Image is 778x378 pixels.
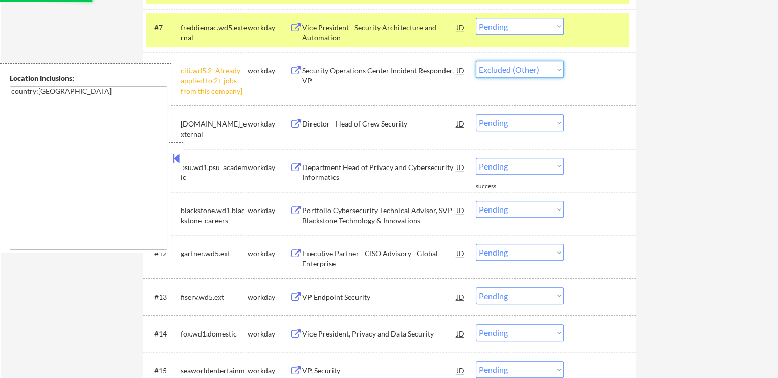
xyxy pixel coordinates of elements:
[302,119,457,129] div: Director - Head of Crew Security
[154,292,172,302] div: #13
[302,248,457,268] div: Executive Partner - CISO Advisory - Global Enterprise
[302,23,457,43] div: Vice President - Security Architecture and Automation
[248,162,290,173] div: workday
[181,205,248,225] div: blackstone.wd1.blackstone_careers
[302,292,457,302] div: VP Endpoint Security
[476,182,517,191] div: success
[456,61,466,79] div: JD
[302,366,457,376] div: VP, Security
[456,287,466,306] div: JD
[248,23,290,33] div: workday
[248,329,290,339] div: workday
[154,329,172,339] div: #14
[248,119,290,129] div: workday
[248,248,290,259] div: workday
[154,23,172,33] div: #7
[302,205,457,225] div: Portfolio Cybersecurity Technical Advisor, SVP - Blackstone Technology & Innovations
[181,119,248,139] div: [DOMAIN_NAME]_external
[456,324,466,343] div: JD
[456,201,466,219] div: JD
[248,292,290,302] div: workday
[248,205,290,216] div: workday
[302,162,457,182] div: Department Head of Privacy and Cybersecurity Informatics
[181,23,248,43] div: freddiemac.wd5.external
[10,73,167,83] div: Location Inclusions:
[302,66,457,86] div: Security Operations Center Incident Responder, VP
[248,366,290,376] div: workday
[248,66,290,76] div: workday
[456,244,466,262] div: JD
[181,248,248,259] div: gartner.wd5.ext
[302,329,457,339] div: Vice President, Privacy and Data Security
[181,162,248,182] div: psu.wd1.psu_academic
[181,292,248,302] div: fiserv.wd5.ext
[181,329,248,339] div: fox.wd1.domestic
[154,248,172,259] div: #12
[181,66,248,96] div: citi.wd5.2 [Already applied to 2+ jobs from this company]
[456,18,466,36] div: JD
[456,114,466,133] div: JD
[456,158,466,176] div: JD
[154,366,172,376] div: #15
